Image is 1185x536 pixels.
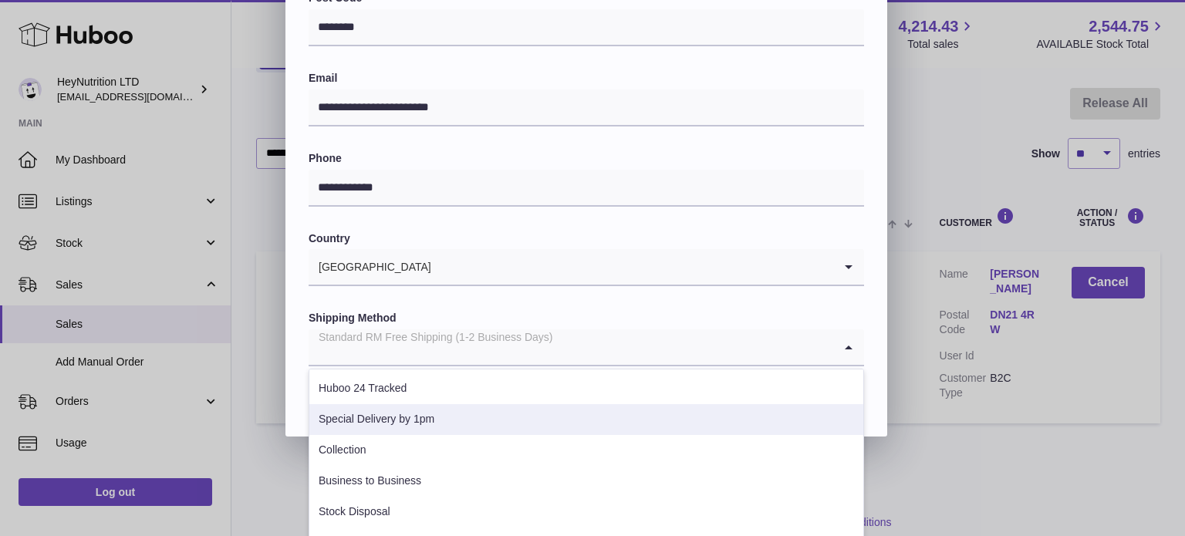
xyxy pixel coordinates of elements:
[309,466,863,497] li: Business to Business
[309,373,863,404] li: Huboo 24 Tracked
[309,329,864,366] div: Search for option
[309,151,864,166] label: Phone
[309,435,863,466] li: Collection
[309,404,863,435] li: Special Delivery by 1pm
[309,249,432,285] span: [GEOGRAPHIC_DATA]
[309,311,864,325] label: Shipping Method
[309,329,833,365] input: Search for option
[309,249,864,286] div: Search for option
[309,71,864,86] label: Email
[309,497,863,528] li: Stock Disposal
[309,231,864,246] label: Country
[432,249,833,285] input: Search for option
